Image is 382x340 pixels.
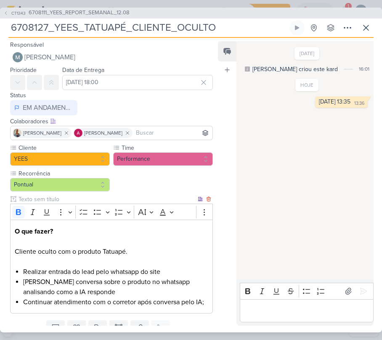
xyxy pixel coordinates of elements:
button: YEES [10,152,110,166]
li: [PERSON_NAME] conversa sobre o produto no whatsapp analisando como a IA responde [23,277,208,297]
div: 13:36 [354,100,364,107]
p: Cliente oculto com o produto Tatuapé. [15,226,208,267]
div: Editor toolbar [10,204,213,220]
img: Iara Santos [13,129,21,137]
button: Performance [113,152,213,166]
div: Editor editing area: main [10,220,213,313]
span: [PERSON_NAME] [84,129,122,137]
img: Alessandra Gomes [74,129,82,137]
input: Texto sem título [17,195,196,204]
div: Editor toolbar [240,283,374,299]
div: [PERSON_NAME] criou este kard [252,65,338,74]
input: Buscar [134,128,211,138]
img: Mariana Amorim [13,52,23,62]
button: Pontual [10,178,110,191]
div: [DATE] 13:35 [319,98,350,105]
input: Kard Sem Título [8,20,288,35]
label: Data de Entrega [62,66,104,74]
div: 16:01 [359,65,369,73]
input: Select a date [62,75,213,90]
span: [PERSON_NAME] [24,52,75,62]
label: Recorrência [18,169,110,178]
li: Continuar atendimento com o corretor após conversa pelo IA; [23,297,208,307]
label: Time [121,143,213,152]
button: EM ANDAMENTO [10,100,77,115]
strong: O que fazer? [15,227,53,236]
label: Responsável [10,41,44,48]
div: EM ANDAMENTO [23,103,73,113]
span: [PERSON_NAME] [23,129,61,137]
div: Ligar relógio [294,24,300,31]
li: Realizar entrada do lead pelo whatsapp do site [23,267,208,277]
label: Cliente [18,143,110,152]
button: [PERSON_NAME] [10,50,213,65]
div: Colaboradores [10,117,213,126]
label: Status [10,92,26,99]
label: Prioridade [10,66,37,74]
div: Editor editing area: main [240,299,374,322]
